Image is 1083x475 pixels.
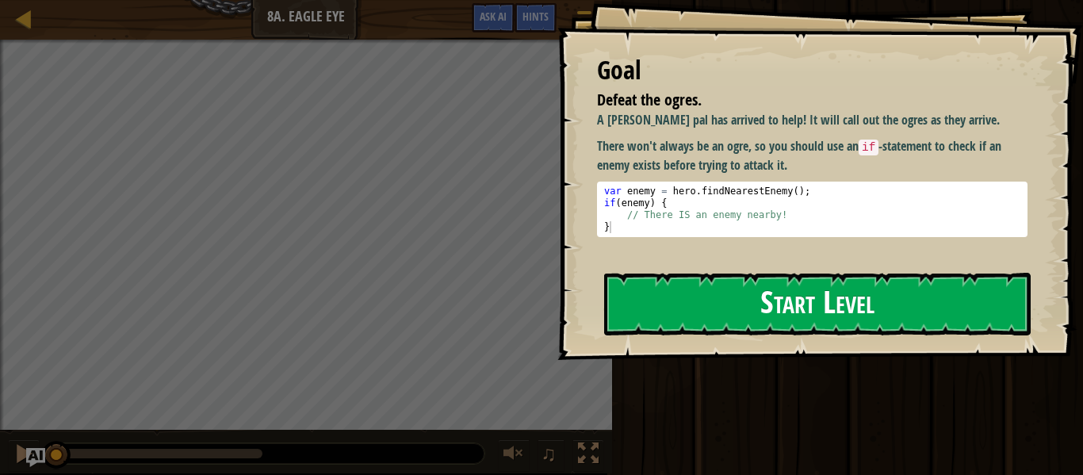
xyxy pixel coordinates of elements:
span: Defeat the ogres. [597,89,702,110]
button: Ctrl + P: Pause [8,439,40,472]
button: Toggle fullscreen [572,439,604,472]
code: if [859,140,878,155]
span: Ask AI [480,9,507,24]
span: Hints [522,9,549,24]
button: Adjust volume [498,439,530,472]
div: Goal [597,52,1028,89]
p: There won't always be an ogre, so you should use an -statement to check if an enemy exists before... [597,137,1028,174]
button: Ask AI [472,3,515,33]
button: ♫ [538,439,564,472]
span: ♫ [541,442,557,465]
button: Ask AI [26,448,45,467]
li: Defeat the ogres. [577,89,1024,112]
button: Start Level [604,273,1031,335]
p: A [PERSON_NAME] pal has arrived to help! It will call out the ogres as they arrive. [597,111,1028,129]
